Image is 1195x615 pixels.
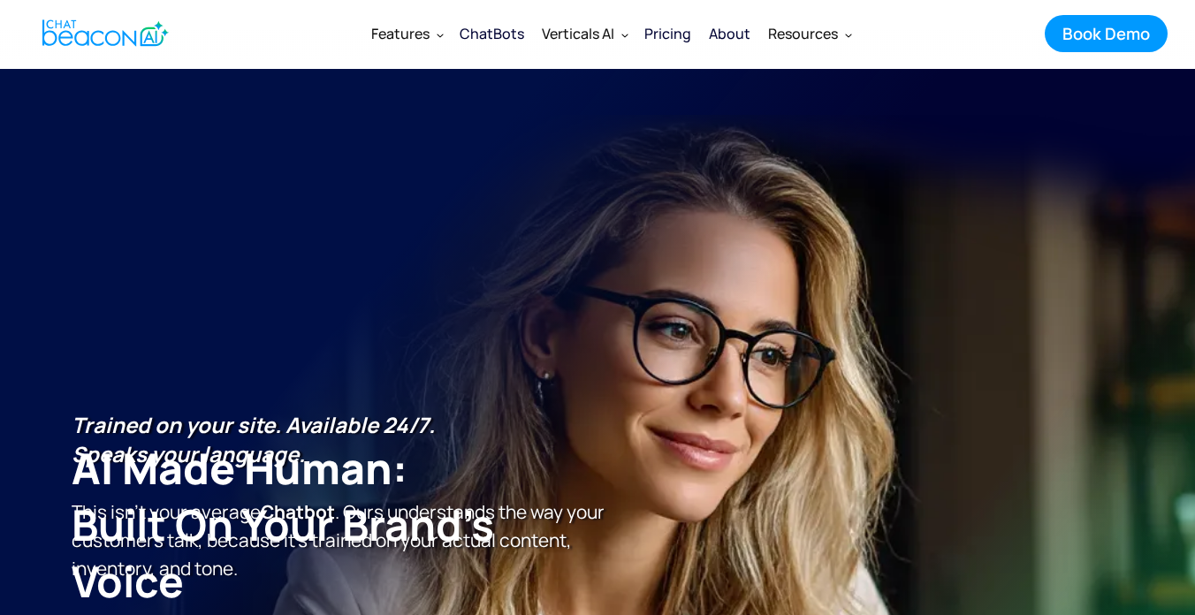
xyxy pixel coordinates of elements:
a: Book Demo [1045,15,1168,52]
div: Pricing [644,21,691,46]
div: ChatBots [460,21,524,46]
a: About [700,11,759,57]
div: About [709,21,750,46]
div: Resources [768,21,838,46]
img: Dropdown [845,31,852,38]
h1: AI Made Human: ‍ [72,440,606,610]
div: Book Demo [1062,22,1150,45]
img: Dropdown [621,31,628,38]
div: Features [371,21,430,46]
strong: Trained on your site. Available 24/7. Speaks your language. [72,410,435,468]
a: ChatBots [451,12,533,55]
img: Dropdown [437,31,444,38]
div: Verticals AI [542,21,614,46]
span: Built on Your Brand’s Voice [72,496,494,610]
a: Pricing [636,11,700,57]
